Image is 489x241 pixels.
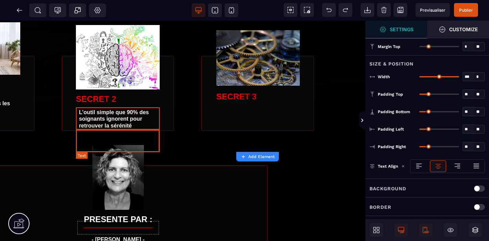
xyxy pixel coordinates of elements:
span: Desktop Only [394,223,408,237]
img: loading [401,165,405,168]
span: Popup [74,7,81,14]
span: Open Layers [468,223,482,237]
span: SEO [34,7,41,14]
h2: SECRET 2 [76,70,160,87]
strong: Add Element [248,154,275,159]
b: - [PERSON_NAME] - [92,216,145,222]
span: Previsualiser [420,8,445,13]
span: Hide/Show Block [444,223,457,237]
span: View components [284,3,297,17]
div: Size & Position [365,55,489,68]
span: Screenshot [300,3,314,17]
span: Open Blocks [369,223,383,237]
span: Settings [365,21,427,38]
span: Padding Left [378,126,404,132]
p: Text Align [369,163,398,170]
button: Add Element [236,152,279,161]
img: 969f48a4356dfefeaf3551c82c14fcd8_hypnose-integrative-paris.jpg [76,4,160,69]
img: f6d3d0907aef633facf9c4b236ade1eb_photo_Peg.jpg [92,124,144,189]
img: 6d162a9b9729d2ee79e16af0b491a9b8_laura-ockel-UQ2Fw_9oApU-unsplash.jpg [216,7,300,67]
span: Preview [416,3,450,17]
span: Setting Body [94,7,101,14]
p: Border [369,203,391,211]
span: Open Style Manager [427,21,489,38]
span: Mobile Only [419,223,433,237]
strong: Settings [390,27,413,32]
h2: SECRET 3 [216,68,300,84]
span: Publier [459,8,473,13]
span: Padding Bottom [378,109,410,115]
span: Tracking [54,7,61,14]
strong: Customize [449,27,478,32]
span: Margin Top [378,44,400,49]
span: Padding Top [378,92,403,97]
span: Width [378,74,390,80]
p: Background [369,184,406,193]
span: Padding Right [378,144,406,149]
